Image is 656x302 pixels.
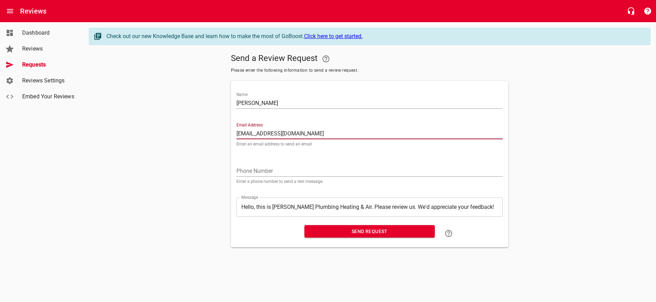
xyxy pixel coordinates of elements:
button: Open drawer [2,3,18,19]
div: Check out our new Knowledge Base and learn how to make the most of GoBoost. [106,32,643,41]
button: Support Portal [639,3,656,19]
button: Send Request [304,225,435,238]
p: Enter an email address to send an email. [236,142,503,146]
label: Name [236,92,248,97]
h5: Send a Review Request [231,51,508,67]
h6: Reviews [20,6,46,17]
span: Reviews Settings [22,77,75,85]
a: Learn how to "Send a Review Request" [440,225,457,242]
span: Reviews [22,45,75,53]
p: Enter a phone number to send a text message. [236,179,503,184]
a: Your Google or Facebook account must be connected to "Send a Review Request" [318,51,334,67]
span: Dashboard [22,29,75,37]
label: Email Address [236,123,263,127]
button: Live Chat [623,3,639,19]
span: Embed Your Reviews [22,92,75,101]
textarea: Hello, this is [PERSON_NAME] Plumbing Heating & Air. Please review us. We'd appreciate your feedb... [241,204,498,210]
span: Please enter the following information to send a review request. [231,67,508,74]
span: Requests [22,61,75,69]
a: Click here to get started. [304,33,363,39]
span: Send Request [310,227,429,236]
